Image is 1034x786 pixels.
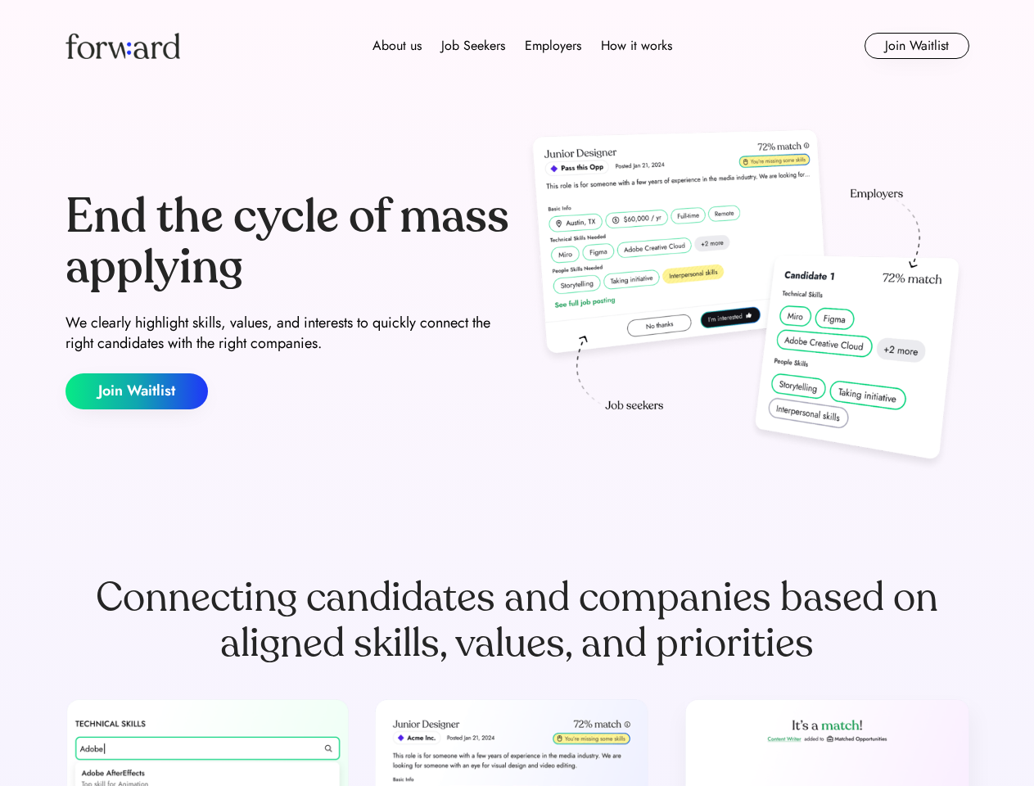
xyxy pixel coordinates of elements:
img: Forward logo [65,33,180,59]
div: Connecting candidates and companies based on aligned skills, values, and priorities [65,575,969,666]
img: hero-image.png [524,124,969,477]
button: Join Waitlist [865,33,969,59]
div: End the cycle of mass applying [65,192,511,292]
div: Employers [525,36,581,56]
div: How it works [601,36,672,56]
div: About us [373,36,422,56]
div: We clearly highlight skills, values, and interests to quickly connect the right candidates with t... [65,313,511,354]
div: Job Seekers [441,36,505,56]
button: Join Waitlist [65,373,208,409]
